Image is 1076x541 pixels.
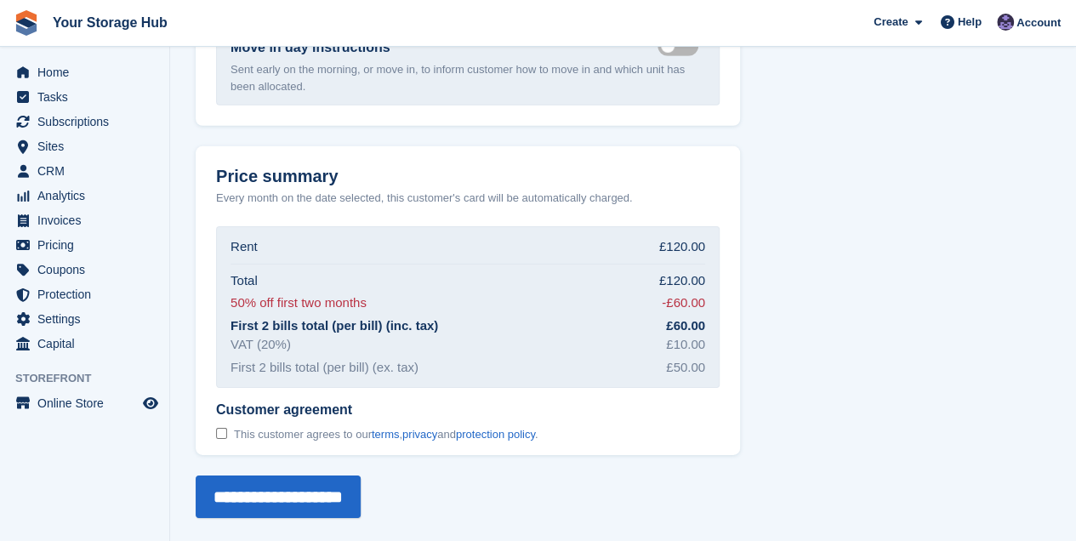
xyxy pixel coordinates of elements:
span: Online Store [37,391,139,415]
label: Move in day instructions [231,37,390,58]
span: Home [37,60,139,84]
h2: Price summary [216,167,720,186]
span: This customer agrees to our , and . [234,428,538,441]
div: First 2 bills total (per bill) (ex. tax) [231,358,418,378]
div: Rent [231,237,258,257]
div: £50.00 [666,358,705,378]
span: Pricing [37,233,139,257]
a: menu [9,208,161,232]
a: menu [9,184,161,208]
a: menu [9,307,161,331]
span: Invoices [37,208,139,232]
span: Sites [37,134,139,158]
span: Help [958,14,982,31]
span: CRM [37,159,139,183]
div: -£60.00 [662,293,705,313]
a: Preview store [140,393,161,413]
input: Customer agreement This customer agrees to ourterms,privacyandprotection policy. [216,428,227,439]
div: First 2 bills total (per bill) (inc. tax) [231,316,438,336]
a: menu [9,258,161,282]
span: Analytics [37,184,139,208]
span: Create [874,14,908,31]
img: stora-icon-8386f47178a22dfd0bd8f6a31ec36ba5ce8667c1dd55bd0f319d3a0aa187defe.svg [14,10,39,36]
a: protection policy [456,428,535,441]
div: £120.00 [659,271,705,291]
span: Storefront [15,370,169,387]
div: Total [231,271,258,291]
span: Protection [37,282,139,306]
a: menu [9,110,161,134]
p: Sent early on the morning, or move in, to inform customer how to move in and which unit has been ... [231,61,705,94]
div: 50% off first two months [231,293,367,313]
a: menu [9,159,161,183]
img: Liam Beddard [997,14,1014,31]
a: menu [9,332,161,356]
div: £10.00 [666,335,705,355]
a: menu [9,391,161,415]
a: terms [372,428,400,441]
a: privacy [402,428,437,441]
a: menu [9,85,161,109]
div: VAT (20%) [231,335,291,355]
span: Tasks [37,85,139,109]
label: Send move in day email [658,44,705,47]
div: £120.00 [659,237,705,257]
div: £60.00 [666,316,705,336]
a: menu [9,282,161,306]
a: menu [9,60,161,84]
a: menu [9,233,161,257]
span: Coupons [37,258,139,282]
a: menu [9,134,161,158]
span: Subscriptions [37,110,139,134]
span: Account [1016,14,1061,31]
p: Every month on the date selected, this customer's card will be automatically charged. [216,190,633,207]
span: Customer agreement [216,401,538,419]
a: Your Storage Hub [46,9,174,37]
span: Capital [37,332,139,356]
span: Settings [37,307,139,331]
